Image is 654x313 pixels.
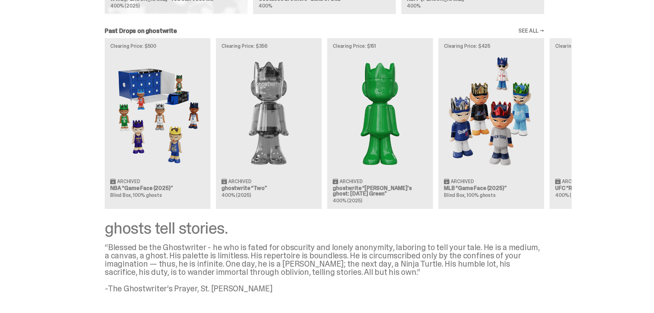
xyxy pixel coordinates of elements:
span: 100% ghosts [467,192,495,198]
h3: NBA “Game Face (2025)” [110,186,205,191]
h3: ghostwrite “Two” [221,186,316,191]
span: Archived [451,179,474,184]
span: 100% ghosts [133,192,162,198]
div: ghosts tell stories. [105,220,544,236]
span: 400% [407,3,420,9]
span: Archived [117,179,140,184]
span: 400% (2025) [110,3,139,9]
p: Clearing Price: $151 [333,44,427,48]
img: Ruby [555,54,650,172]
span: Blind Box, [444,192,466,198]
img: Game Face (2025) [110,54,205,172]
img: Two [221,54,316,172]
span: 400% (2025) [333,198,362,204]
span: Blind Box, [110,192,132,198]
a: Clearing Price: $356 Two Archived [216,38,322,209]
span: Archived [562,179,585,184]
span: Archived [228,179,251,184]
p: Clearing Price: $150 [555,44,650,48]
h3: UFC “Ruby” [555,186,650,191]
span: 400% [259,3,272,9]
span: 400% (2025) [555,192,584,198]
a: Clearing Price: $500 Game Face (2025) Archived [105,38,210,209]
a: Clearing Price: $425 Game Face (2025) Archived [438,38,544,209]
a: Clearing Price: $151 Schrödinger's ghost: Sunday Green Archived [327,38,433,209]
span: Archived [340,179,363,184]
h3: MLB “Game Face (2025)” [444,186,539,191]
div: “Blessed be the Ghostwriter - he who is fated for obscurity and lonely anonymity, laboring to tel... [105,243,544,293]
img: Schrödinger's ghost: Sunday Green [333,54,427,172]
p: Clearing Price: $425 [444,44,539,48]
p: Clearing Price: $500 [110,44,205,48]
p: Clearing Price: $356 [221,44,316,48]
a: SEE ALL → [518,28,544,34]
img: Game Face (2025) [444,54,539,172]
span: 400% (2025) [221,192,251,198]
h2: Past Drops on ghostwrite [105,28,177,34]
h3: ghostwrite “[PERSON_NAME]'s ghost: [DATE] Green” [333,186,427,197]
